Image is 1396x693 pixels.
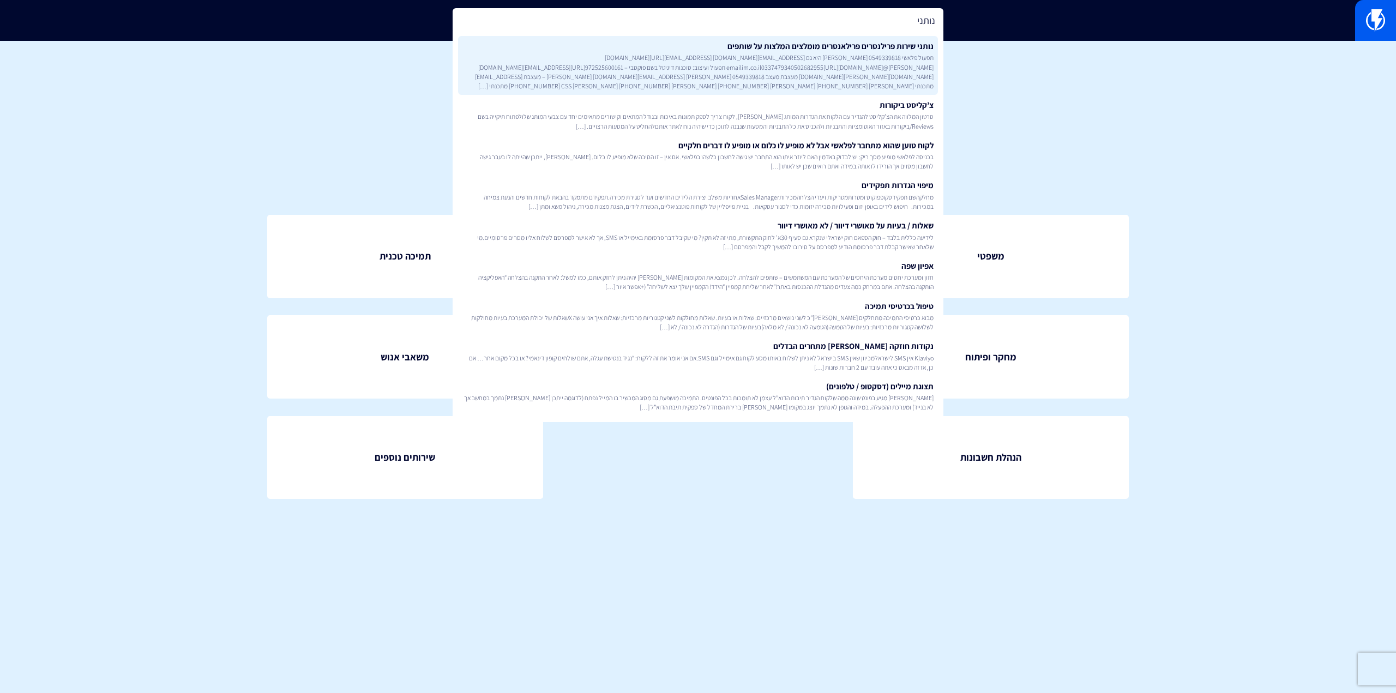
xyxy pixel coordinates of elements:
[853,215,1129,298] a: משפטי
[462,393,934,412] span: [PERSON_NAME] מגיע בפונט שונה ממה שלקוח הגדיר תיבות הדוא”ל עצמן לא תומכות בכל הפונטים. התמיכה מוש...
[381,350,429,364] span: משאבי אנוש
[453,8,943,33] input: חיפוש מהיר...
[458,376,938,417] a: תצוגת מיילים (דסקטופ / טלפונים)[PERSON_NAME] מגיע בפונט שונה ממה שלקוח הגדיר תיבות הדוא”ל עצמן לא...
[267,315,543,399] a: משאבי אנוש
[458,336,938,376] a: נקודות חוזקה [PERSON_NAME] מתחרים הבדליםKlaviyo אין SMS לישראלמכיוון שאין SMS בישראל לא ניתן לשלו...
[853,315,1129,399] a: מחקר ופיתוח
[853,416,1129,499] a: הנהלת חשבונות
[462,152,934,171] span: בכניסה לפלאשי מופיע מסך ריק: יש לבדוק באדמין האם ליוזר איתו הוא התחבר יש גישה לחשבון כלשהו בפלאשי...
[462,273,934,291] span: חזון ומערכת יחסים מערכת היחסים של המערכת עם המשתמשים – שותפים להצלחה. לכן נמצא את המקומות [PERSON...
[462,53,934,91] span: תפעול פלאשי 0549339818 [PERSON_NAME] היא גם [EMAIL_ADDRESS][DOMAIN_NAME] [EMAIL_ADDRESS]⁩[URL][DO...
[462,192,934,211] span: מחלקהשם תפקידסקופפוקוס ומטרותמטריקות ויעדי הצלחהמכירותSales Managerאחריות משלב יצירת הלידים החדשי...
[977,249,1004,263] span: משפטי
[458,215,938,256] a: שאלות / בעיות על מאושרי דיוור / לא מאושרי דיוורלידיעה כללית בלבד – חוק הספאם חוק ישראלי שנקרא גם ...
[16,90,1380,109] p: צוות פלאשי היקר , כאן תוכלו למצוא נהלים ותשובות לכל תפקיד בארגון שלנו שיעזרו לכם להצליח.
[267,215,543,298] a: תמיכה טכנית
[965,350,1016,364] span: מחקר ופיתוח
[458,36,938,95] a: נותני שירות פרילנסרים פרילאנסרים מומלצים המלצות על שותפיםתפעול פלאשי 0549339818 [PERSON_NAME] היא...
[458,256,938,296] a: אפיון שפהחזון ומערכת יחסים מערכת היחסים של המערכת עם המשתמשים – שותפים להצלחה. לכן נמצא את המקומו...
[462,313,934,332] span: מבוא כרטיסי התמיכה מתחלקים [PERSON_NAME]”כ לשני נושאים מרכזיים: שאלות או בעיות. שאלות מחולקות לשנ...
[16,57,1380,79] h1: מנהל ידע ארגוני
[267,416,543,499] a: שירותים נוספים
[458,135,938,176] a: לקוח טוען שהוא מתחבר לפלאשי אבל לא מופיע לו כלום או מופיע לו דברים חלקייםבכניסה לפלאשי מופיע מסך ...
[458,296,938,336] a: טיפול בכרטיסי תמיכהמבוא כרטיסי התמיכה מתחלקים [PERSON_NAME]”כ לשני נושאים מרכזיים: שאלות או בעיות...
[462,353,934,372] span: Klaviyo אין SMS לישראלמכיוון שאין SMS בישראל לא ניתן לשלוח באותו מסע לקוח גם אימייל וגם SMS.אם אנ...
[960,450,1021,465] span: הנהלת חשבונות
[462,112,934,130] span: סרטון המלווה את הצ’קליסט להגדיר עם הלקוח את הגדרות המותג [PERSON_NAME], לקוח צריך לספק תמונות באי...
[380,249,431,263] span: תמיכה טכנית
[458,175,938,215] a: מיפוי הגדרות תפקידיםמחלקהשם תפקידסקופפוקוס ומטרותמטריקות ויעדי הצלחהמכירותSales Managerאחריות משל...
[375,450,435,465] span: שירותים נוספים
[458,95,938,135] a: צ’קליסט ביקורותסרטון המלווה את הצ’קליסט להגדיר עם הלקוח את הגדרות המותג [PERSON_NAME], לקוח צריך ...
[462,233,934,251] span: לידיעה כללית בלבד – חוק הספאם חוק ישראלי שנקרא גם סעיף 30א’ לחוק התקשורת, מתי זה לא תקין? מי שקיב...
